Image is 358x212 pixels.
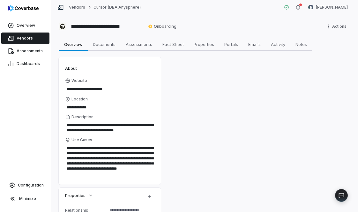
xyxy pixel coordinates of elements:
[18,183,44,188] span: Configuration
[65,193,86,198] span: Properties
[65,65,77,71] span: About
[71,114,93,120] span: Description
[324,22,350,31] button: More actions
[1,20,49,31] a: Overview
[93,5,141,10] a: Cursor (DBA Anysphere)
[65,85,144,94] input: Website
[3,179,48,191] a: Configuration
[123,40,155,48] span: Assessments
[268,40,288,48] span: Activity
[17,61,40,66] span: Dashboards
[62,40,85,48] span: Overview
[71,137,92,143] span: Use Cases
[71,78,87,83] span: Website
[8,5,39,11] img: logo-D7KZi-bG.svg
[1,33,49,44] a: Vendors
[148,24,176,29] span: Onboarding
[17,48,43,54] span: Assessments
[191,40,217,48] span: Properties
[65,103,154,112] input: Location
[90,40,118,48] span: Documents
[3,192,48,205] button: Minimize
[160,40,186,48] span: Fact Sheet
[316,5,348,10] span: [PERSON_NAME]
[71,97,88,102] span: Location
[304,3,352,12] button: Daniel Aranibar avatar[PERSON_NAME]
[17,23,35,28] span: Overview
[17,36,33,41] span: Vendors
[293,40,310,48] span: Notes
[19,196,36,201] span: Minimize
[69,5,85,10] a: Vendors
[65,144,154,178] textarea: Use Cases
[65,121,154,135] textarea: Description
[246,40,263,48] span: Emails
[63,190,95,201] button: Properties
[1,58,49,69] a: Dashboards
[222,40,241,48] span: Portals
[308,5,313,10] img: Daniel Aranibar avatar
[1,45,49,57] a: Assessments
